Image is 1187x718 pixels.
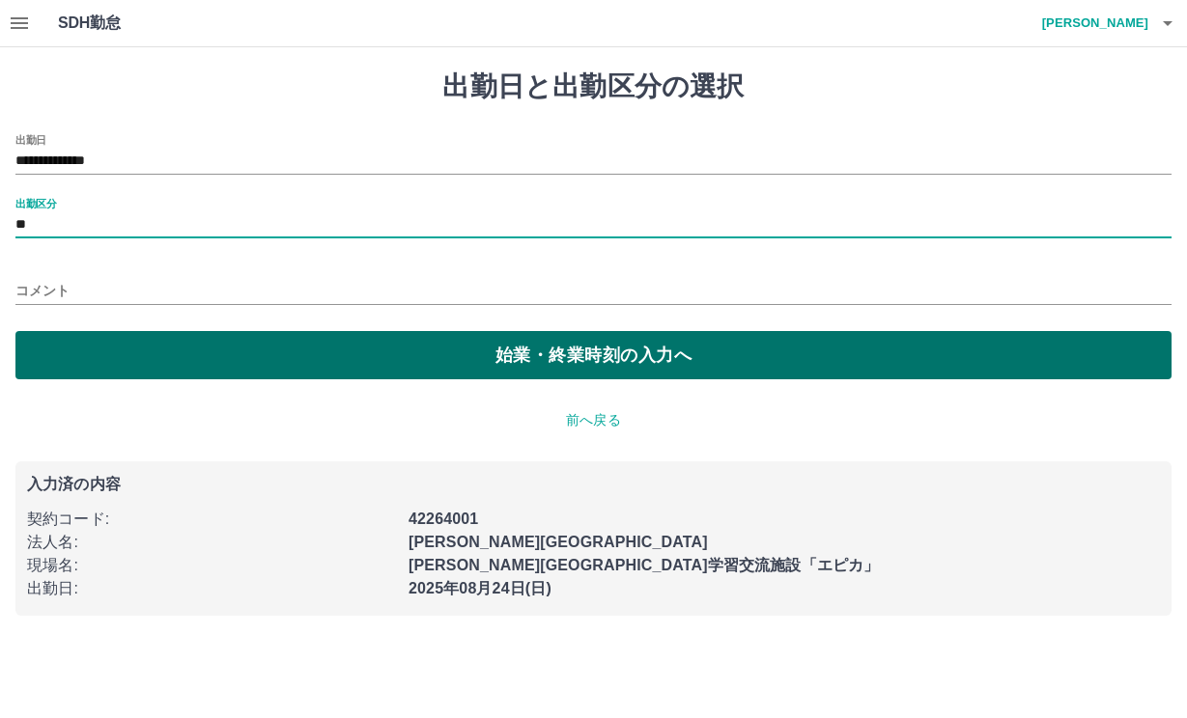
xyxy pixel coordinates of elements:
[27,508,397,531] p: 契約コード :
[409,557,879,573] b: [PERSON_NAME][GEOGRAPHIC_DATA]学習交流施設「エピカ」
[15,132,46,147] label: 出勤日
[27,577,397,600] p: 出勤日 :
[27,477,1160,492] p: 入力済の内容
[409,511,478,527] b: 42264001
[409,534,708,550] b: [PERSON_NAME][GEOGRAPHIC_DATA]
[15,331,1172,379] button: 始業・終業時刻の入力へ
[27,531,397,554] p: 法人名 :
[27,554,397,577] p: 現場名 :
[15,70,1172,103] h1: 出勤日と出勤区分の選択
[409,580,551,596] b: 2025年08月24日(日)
[15,196,56,210] label: 出勤区分
[15,410,1172,430] p: 前へ戻る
